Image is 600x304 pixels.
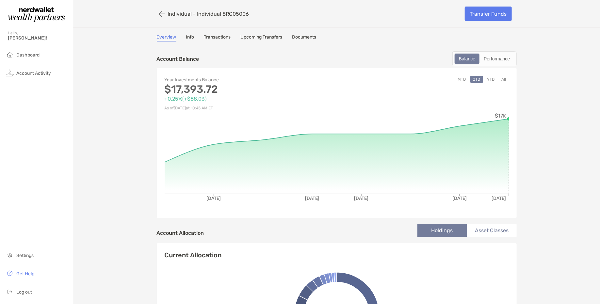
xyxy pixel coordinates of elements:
button: QTD [470,76,483,83]
h4: Current Allocation [165,251,222,259]
p: As of [DATE] at 10:45 AM ET [165,104,337,112]
span: Log out [16,289,32,295]
a: Documents [292,34,316,41]
img: get-help icon [6,269,14,277]
img: settings icon [6,251,14,259]
tspan: [DATE] [206,196,221,201]
img: household icon [6,51,14,58]
a: Upcoming Transfers [241,34,283,41]
div: segmented control [452,51,517,66]
p: Individual - Individual 8RG05006 [168,11,249,17]
tspan: [DATE] [354,196,368,201]
tspan: [DATE] [305,196,319,201]
a: Overview [157,34,176,41]
p: +0.25% ( +$88.03 ) [165,95,337,103]
div: Balance [455,54,479,63]
a: Transactions [204,34,231,41]
p: Your Investments Balance [165,76,337,84]
tspan: [DATE] [452,196,467,201]
button: MTD [455,76,469,83]
span: Account Activity [16,71,51,76]
p: Account Balance [157,55,199,63]
li: Asset Classes [467,224,517,237]
div: Performance [480,54,513,63]
span: Dashboard [16,52,40,58]
p: $17,393.72 [165,85,337,93]
h4: Account Allocation [157,230,204,236]
button: All [499,76,509,83]
span: Get Help [16,271,34,277]
button: YTD [485,76,497,83]
tspan: $17K [495,113,506,119]
tspan: [DATE] [492,196,506,201]
img: Zoe Logo [8,3,65,26]
span: [PERSON_NAME]! [8,35,69,41]
span: Settings [16,253,34,258]
a: Transfer Funds [465,7,512,21]
a: Info [186,34,194,41]
img: activity icon [6,69,14,77]
li: Holdings [417,224,467,237]
img: logout icon [6,288,14,296]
